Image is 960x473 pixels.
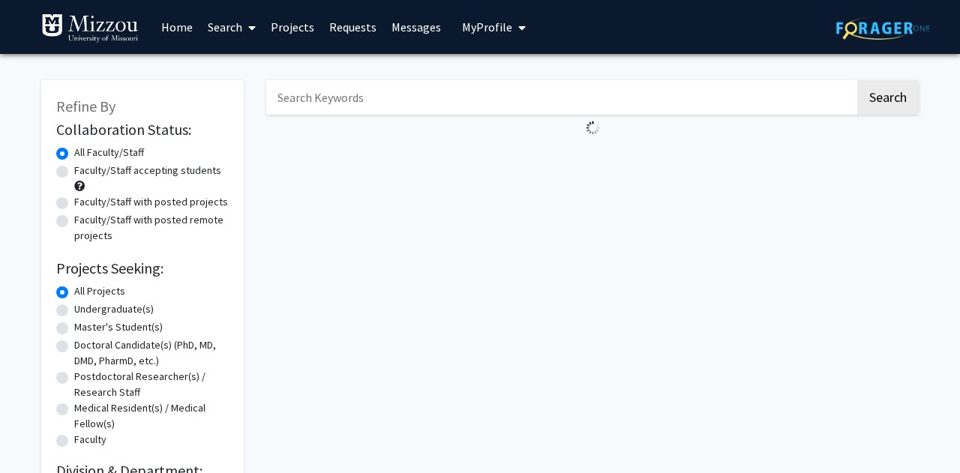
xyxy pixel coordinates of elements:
a: Search [200,1,263,53]
a: Projects [263,1,322,53]
label: Faculty/Staff with posted projects [74,194,228,210]
label: All Faculty/Staff [74,145,144,160]
label: Medical Resident(s) / Medical Fellow(s) [74,400,229,432]
label: Postdoctoral Researcher(s) / Research Staff [74,369,229,400]
label: Doctoral Candidate(s) (PhD, MD, DMD, PharmD, etc.) [74,337,229,369]
img: ForagerOne Logo [836,16,930,40]
nav: Page navigation [266,141,919,175]
h2: Collaboration Status: [56,121,229,139]
label: Faculty/Staff with posted remote projects [74,212,229,244]
img: Loading [580,115,606,141]
a: Messages [384,1,448,53]
h2: Projects Seeking: [56,259,229,277]
label: All Projects [74,283,125,299]
button: Search [857,80,919,115]
img: University of Missouri Logo [41,13,139,43]
span: My Profile [462,19,512,34]
label: Faculty/Staff accepting students [74,163,221,178]
label: Master's Student(s) [74,319,163,335]
input: Search Keywords [266,80,855,115]
span: Refine By [56,97,115,115]
label: Undergraduate(s) [74,301,154,317]
a: Requests [322,1,384,53]
a: Home [154,1,200,53]
label: Faculty [74,432,106,448]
